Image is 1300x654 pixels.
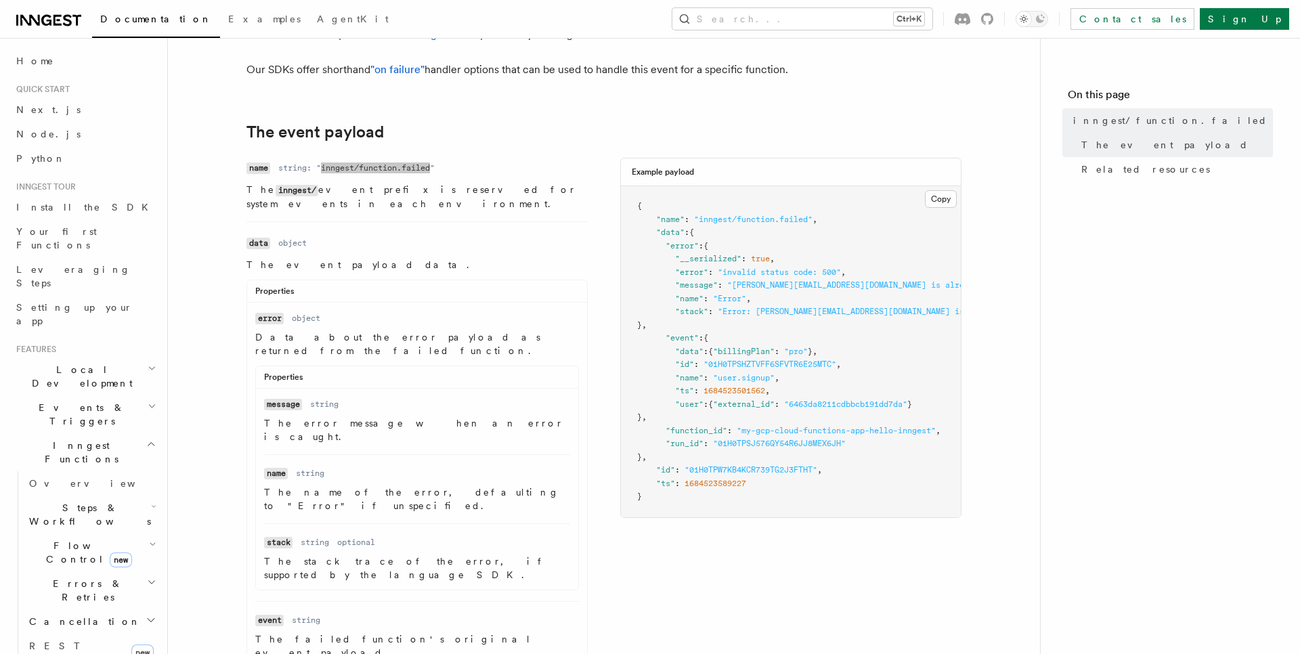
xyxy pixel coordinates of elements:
span: : [699,241,703,250]
dd: object [278,238,307,248]
button: Search...Ctrl+K [672,8,932,30]
h3: Example payload [632,167,694,177]
span: , [812,347,817,356]
span: : [699,333,703,343]
span: Next.js [16,104,81,115]
div: Properties [256,372,578,389]
span: "stack" [675,307,708,316]
span: Inngest tour [11,181,76,192]
span: : [703,294,708,303]
kbd: Ctrl+K [894,12,924,26]
button: Inngest Functions [11,433,159,471]
span: Related resources [1081,162,1210,176]
span: : [694,386,699,395]
span: { [637,201,642,211]
span: "error" [675,267,708,277]
a: Contact sales [1070,8,1194,30]
span: : [703,399,708,409]
span: "external_id" [713,399,775,409]
span: "billingPlan" [713,347,775,356]
span: "[PERSON_NAME][EMAIL_ADDRESS][DOMAIN_NAME] is already a list member. Use PUT to insert or update ... [727,280,1253,290]
code: stack [264,537,292,548]
span: Flow Control [24,539,149,566]
span: , [642,452,647,462]
span: Setting up your app [16,302,133,326]
span: "event" [666,333,699,343]
span: : [703,347,708,356]
p: The event prefix is reserved for system events in each environment. [246,183,588,211]
button: Cancellation [24,609,159,634]
span: : [685,215,689,224]
span: , [841,267,846,277]
span: 1684523589227 [685,479,746,488]
a: Node.js [11,122,159,146]
dd: object [292,313,320,324]
span: Inngest Functions [11,439,146,466]
span: , [746,294,751,303]
span: Local Development [11,363,148,390]
span: "ts" [656,479,675,488]
span: Examples [228,14,301,24]
span: : [775,347,779,356]
span: } [808,347,812,356]
span: "invalid status code: 500" [718,267,841,277]
span: "01H0TPW7KB4KCR739TG2J3FTHT" [685,465,817,475]
button: Local Development [11,357,159,395]
a: Home [11,49,159,73]
dd: string [296,468,324,479]
span: Errors & Retries [24,577,147,604]
span: "name" [675,373,703,383]
p: Data about the error payload as returned from the failed function. [255,330,579,357]
span: Overview [29,478,169,489]
span: "data" [675,347,703,356]
span: Python [16,153,66,164]
code: name [246,162,270,174]
span: , [817,465,822,475]
button: Toggle dark mode [1016,11,1048,27]
span: : [727,426,732,435]
span: "Error" [713,294,746,303]
span: : [675,479,680,488]
a: Examples [220,4,309,37]
span: "run_id" [666,439,703,448]
span: "01H0TPSHZTVFF6SFVTR6E25MTC" [703,359,836,369]
a: Documentation [92,4,220,38]
button: Events & Triggers [11,395,159,433]
span: Leveraging Steps [16,264,131,288]
span: Install the SDK [16,202,156,213]
a: Install the SDK [11,195,159,219]
span: : [703,439,708,448]
span: new [110,552,132,567]
span: , [836,359,841,369]
code: error [255,313,284,324]
span: "ts" [675,386,694,395]
span: Events & Triggers [11,401,148,428]
code: event [255,615,284,626]
dd: string [292,615,320,626]
span: "user.signup" [713,373,775,383]
span: "pro" [784,347,808,356]
span: { [703,241,708,250]
span: { [708,399,713,409]
span: Home [16,54,54,68]
span: { [708,347,713,356]
a: AgentKit [309,4,397,37]
a: Overview [24,471,159,496]
span: , [770,254,775,263]
span: , [642,320,647,330]
span: } [637,452,642,462]
span: 1684523501562 [703,386,765,395]
span: "data" [656,227,685,237]
span: Features [11,344,56,355]
span: } [907,399,912,409]
span: "inngest/function.failed" [694,215,812,224]
span: : [708,267,713,277]
h4: On this page [1068,87,1273,108]
a: Next.js [11,97,159,122]
span: , [936,426,940,435]
span: true [751,254,770,263]
p: Our SDKs offer shorthand handler options that can be used to handle this event for a specific fun... [246,60,788,79]
span: : [703,373,708,383]
button: Copy [925,190,957,208]
span: } [637,412,642,422]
